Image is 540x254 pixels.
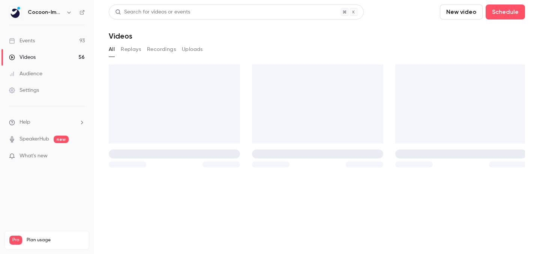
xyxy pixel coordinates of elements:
button: Replays [121,43,141,55]
div: Settings [9,87,39,94]
button: All [109,43,115,55]
span: What's new [19,152,48,160]
img: Cocoon-Immo [9,6,21,18]
button: Schedule [486,4,525,19]
a: SpeakerHub [19,135,49,143]
div: Videos [9,54,36,61]
button: Recordings [147,43,176,55]
button: Uploads [182,43,203,55]
button: New video [440,4,483,19]
div: Events [9,37,35,45]
span: new [54,136,69,143]
section: Videos [109,4,525,250]
li: help-dropdown-opener [9,118,85,126]
iframe: Noticeable Trigger [76,153,85,160]
div: Audience [9,70,42,78]
div: Search for videos or events [115,8,190,16]
span: Plan usage [27,237,84,243]
span: Help [19,118,30,126]
h1: Videos [109,31,132,40]
h6: Cocoon-Immo [28,9,63,16]
span: Pro [9,236,22,245]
